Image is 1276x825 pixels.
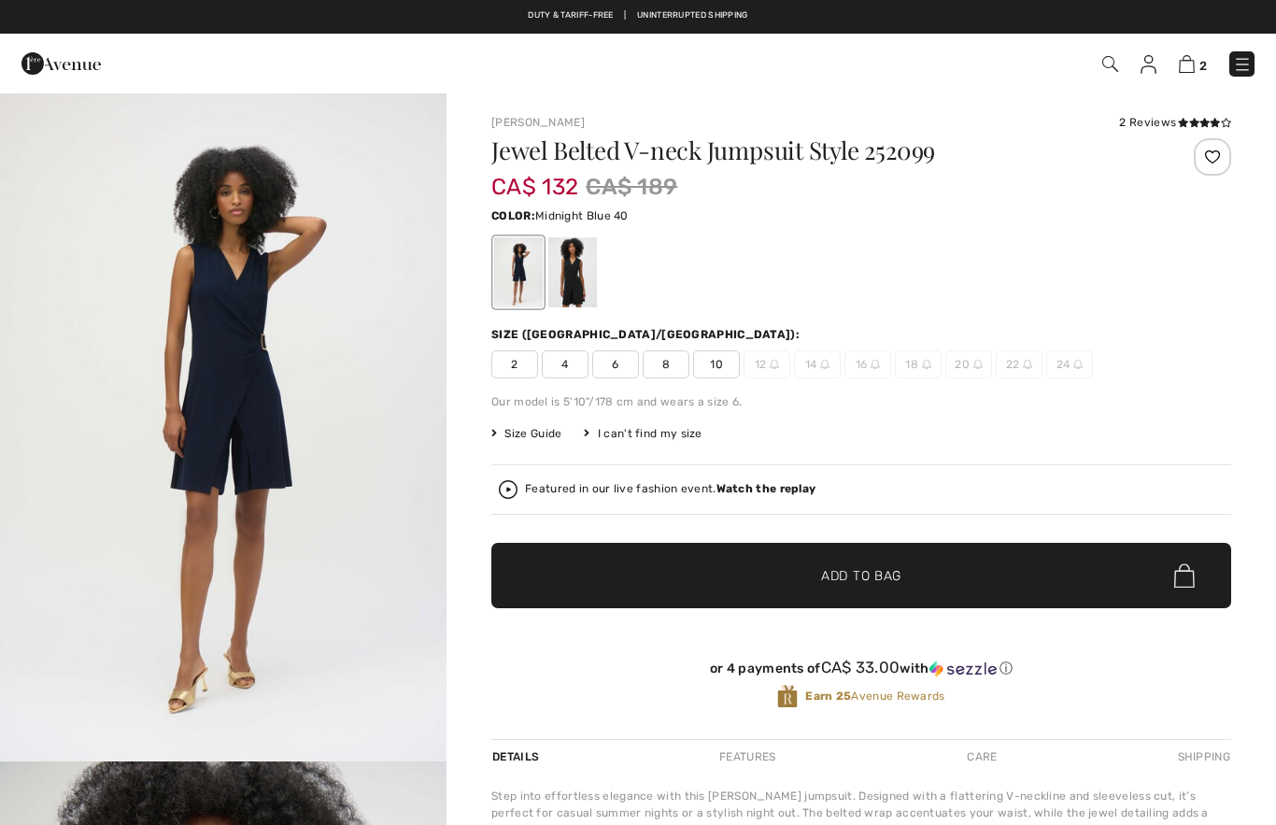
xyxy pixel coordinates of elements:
[592,350,639,378] span: 6
[820,360,829,369] img: ring-m.svg
[805,690,851,703] strong: Earn 25
[821,658,900,676] span: CA$ 33.00
[21,45,101,82] img: 1ère Avenue
[494,237,543,307] div: Midnight Blue 40
[535,209,629,222] span: Midnight Blue 40
[703,740,791,774] div: Features
[973,360,983,369] img: ring-m.svg
[821,566,901,586] span: Add to Bag
[1179,55,1195,73] img: Shopping Bag
[1102,56,1118,72] img: Search
[1179,52,1207,75] a: 2
[491,659,1231,684] div: or 4 payments ofCA$ 33.00withSezzle Click to learn more about Sezzle
[770,360,779,369] img: ring-m.svg
[491,659,1231,677] div: or 4 payments of with
[491,326,803,343] div: Size ([GEOGRAPHIC_DATA]/[GEOGRAPHIC_DATA]):
[491,155,578,200] span: CA$ 132
[951,740,1013,774] div: Care
[871,360,880,369] img: ring-m.svg
[805,688,944,704] span: Avenue Rewards
[1023,360,1032,369] img: ring-m.svg
[491,350,538,378] span: 2
[491,425,561,442] span: Size Guide
[525,483,815,495] div: Featured in our live fashion event.
[584,425,702,442] div: I can't find my size
[693,350,740,378] span: 10
[1174,563,1195,588] img: Bag.svg
[1233,55,1252,74] img: Menu
[895,350,942,378] span: 18
[517,9,673,22] a: Free shipping on orders over $99
[542,350,588,378] span: 4
[697,9,759,22] a: Free Returns
[586,170,677,204] span: CA$ 189
[491,543,1231,608] button: Add to Bag
[684,9,686,22] span: |
[744,350,790,378] span: 12
[491,116,585,129] a: [PERSON_NAME]
[929,661,997,677] img: Sezzle
[1073,360,1083,369] img: ring-m.svg
[777,684,798,709] img: Avenue Rewards
[794,350,841,378] span: 14
[643,350,689,378] span: 8
[716,482,816,495] strong: Watch the replay
[945,350,992,378] span: 20
[491,393,1231,410] div: Our model is 5'10"/178 cm and wears a size 6.
[996,350,1042,378] span: 22
[1119,114,1231,131] div: 2 Reviews
[548,237,597,307] div: Black
[499,480,517,499] img: Watch the replay
[491,209,535,222] span: Color:
[922,360,931,369] img: ring-m.svg
[1199,59,1207,73] span: 2
[21,53,101,71] a: 1ère Avenue
[844,350,891,378] span: 16
[1141,55,1156,74] img: My Info
[491,740,544,774] div: Details
[491,138,1108,163] h1: Jewel Belted V-neck Jumpsuit Style 252099
[1046,350,1093,378] span: 24
[1173,740,1231,774] div: Shipping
